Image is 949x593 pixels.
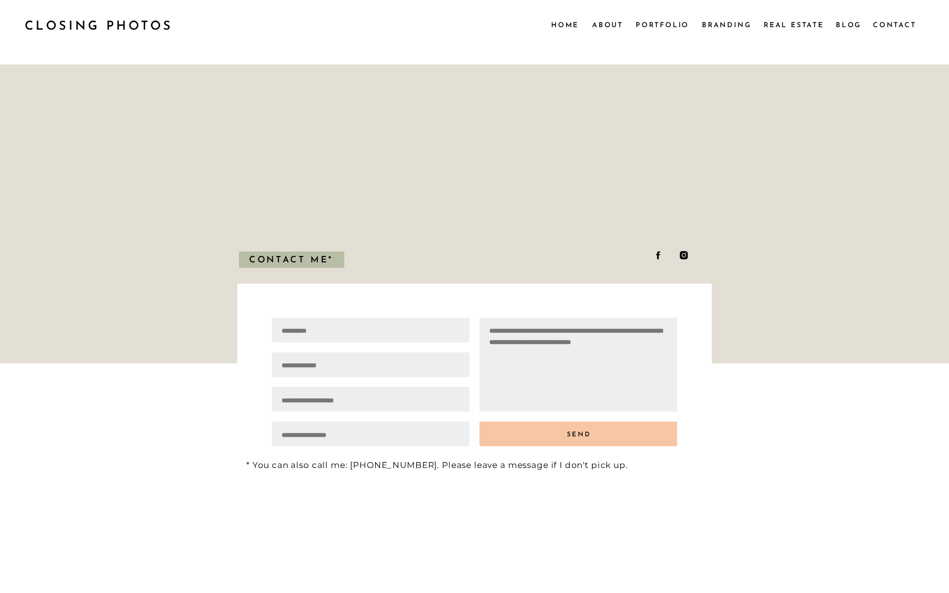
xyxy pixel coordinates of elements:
a: Blog [836,19,863,30]
p: * You can also call me: [PHONE_NUMBER]. Please leave a message if I don't pick up. [246,457,706,467]
a: About [592,19,622,30]
a: Branding [702,19,752,30]
h1: Contact me* [238,253,345,273]
a: Real Estate [764,19,826,30]
a: Contact [873,19,915,30]
a: Home [551,19,579,30]
a: Portfolio [636,19,690,30]
a: send [481,423,677,446]
a: CLOSING PHOTOS [25,15,182,34]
